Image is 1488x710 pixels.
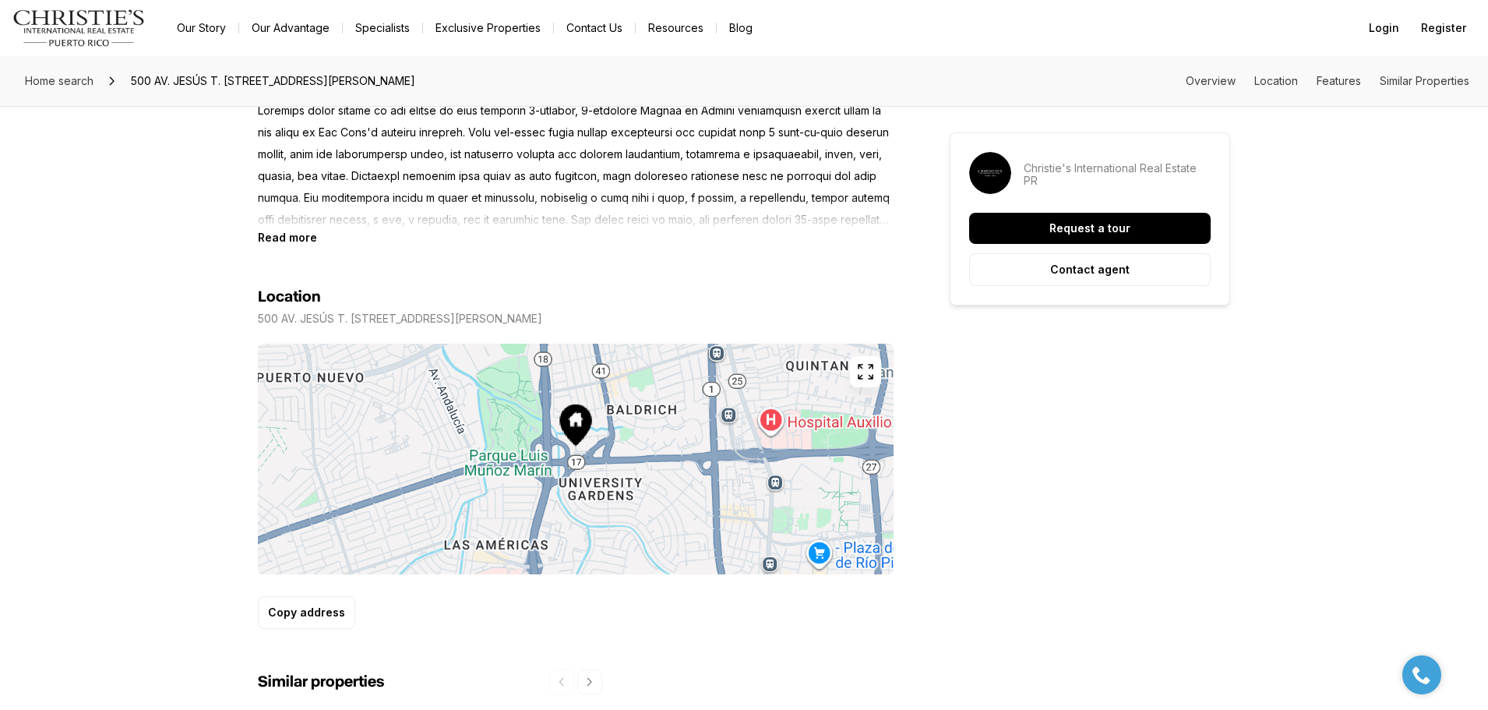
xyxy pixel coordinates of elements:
[258,100,894,231] p: Loremips dolor sitame co adi elitse do eius temporin 3-utlabor, 9-etdolore Magnaa en Admini venia...
[423,17,553,39] a: Exclusive Properties
[969,253,1211,286] button: Contact agent
[1049,222,1130,235] p: Request a tour
[1412,12,1476,44] button: Register
[717,17,765,39] a: Blog
[969,213,1211,244] button: Request a tour
[258,288,321,306] h4: Location
[258,673,384,692] h2: Similar properties
[1317,74,1361,87] a: Skip to: Features
[1186,75,1469,87] nav: Page section menu
[549,669,574,694] button: Previous properties
[1254,74,1298,87] a: Skip to: Location
[239,17,342,39] a: Our Advantage
[258,596,355,629] button: Copy address
[25,74,93,87] span: Home search
[1380,74,1469,87] a: Skip to: Similar Properties
[1359,12,1409,44] button: Login
[1050,263,1130,276] p: Contact agent
[125,69,421,94] span: 500 AV. JESÚS T. [STREET_ADDRESS][PERSON_NAME]
[1421,22,1466,34] span: Register
[554,17,635,39] button: Contact Us
[164,17,238,39] a: Our Story
[258,313,542,325] p: 500 AV. JESÚS T. [STREET_ADDRESS][PERSON_NAME]
[1186,74,1236,87] a: Skip to: Overview
[19,69,100,94] a: Home search
[636,17,716,39] a: Resources
[577,669,602,694] button: Next properties
[12,9,146,47] img: logo
[343,17,422,39] a: Specialists
[258,344,894,574] img: Map of 500 AV. JESÚS T. PIÑERO #403, SAN JUAN PR, 00918
[268,606,345,619] p: Copy address
[1369,22,1399,34] span: Login
[258,231,317,244] button: Read more
[1024,162,1211,187] p: Christie's International Real Estate PR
